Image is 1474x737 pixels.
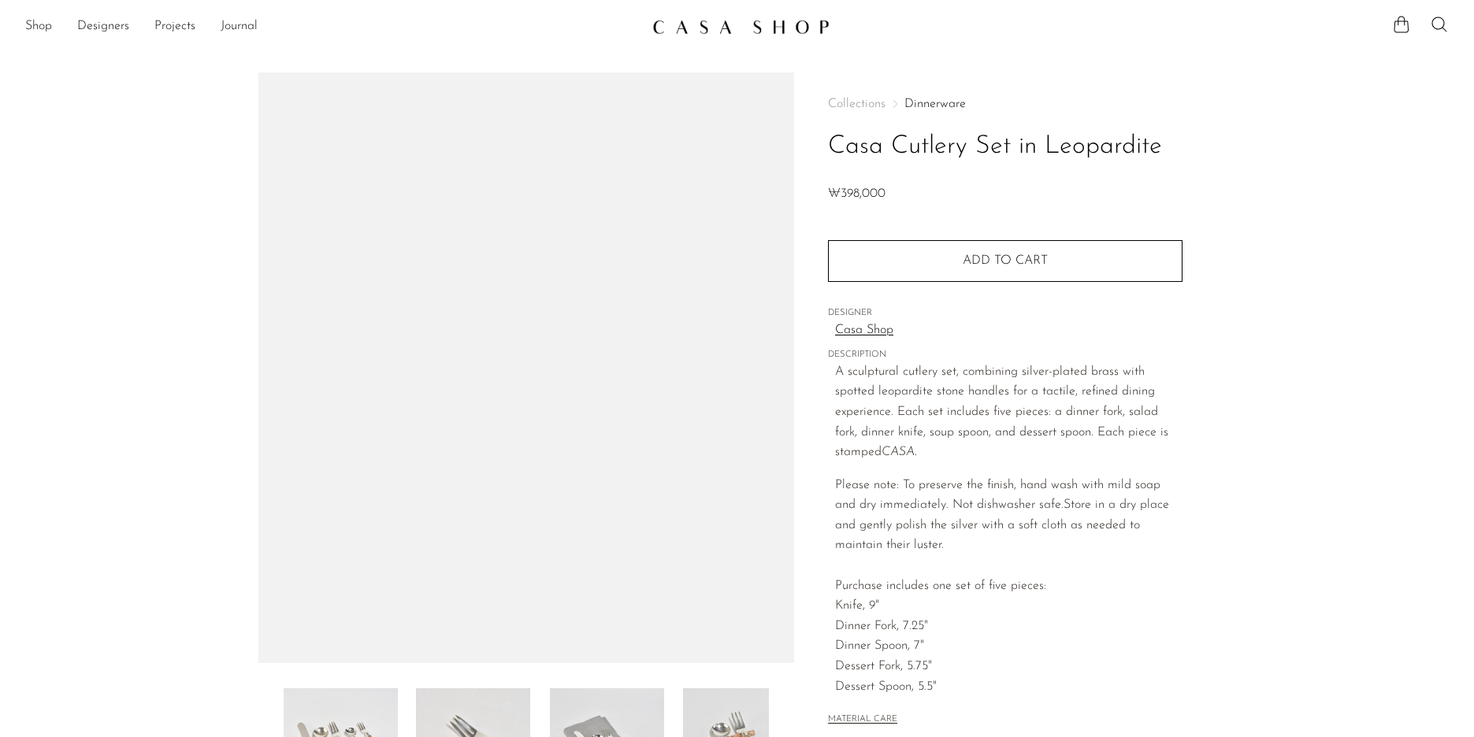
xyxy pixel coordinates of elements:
[828,240,1183,281] button: Add to cart
[882,446,917,458] em: CASA.
[221,17,258,37] a: Journal
[835,476,1183,698] p: Please note: To preserve the finish, hand wash with mild soap and dry immediately. Not dishwasher...
[25,13,640,40] nav: Desktop navigation
[828,348,1183,362] span: DESCRIPTION
[828,187,886,200] span: ₩398,000
[25,13,640,40] ul: NEW HEADER MENU
[835,320,1183,341] a: Casa Shop
[963,254,1048,267] span: Add to cart
[828,306,1183,320] span: DESIGNER
[154,17,195,37] a: Projects
[828,714,897,726] button: MATERIAL CARE
[835,362,1183,463] p: A sculptural cutlery set, combining silver-plated brass with spotted leopardite stone handles for...
[904,98,966,110] a: Dinnerware
[828,98,1183,110] nav: Breadcrumbs
[77,17,129,37] a: Designers
[828,127,1183,167] h1: Casa Cutlery Set in Leopardite
[25,17,52,37] a: Shop
[828,98,886,110] span: Collections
